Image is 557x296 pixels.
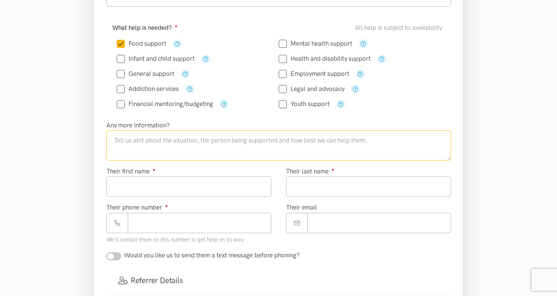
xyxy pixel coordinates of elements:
[355,23,445,33] div: All help is subject to availability
[117,86,179,92] label: Addiction services
[117,71,174,77] label: General support
[106,236,244,243] small: We'll contact them on this number to get help on its way.
[286,202,317,212] label: Their email
[286,166,335,176] label: Their last name
[279,101,330,107] label: Youth support
[332,167,335,172] sup: ●
[117,101,213,107] label: Financial mentoring/budgeting
[175,23,178,29] sup: ●
[112,23,178,33] label: What help is needed?
[279,56,371,62] label: Health and disability support
[165,203,168,208] sup: ●
[106,120,170,130] label: Any more information?
[117,40,166,47] label: Food support
[117,56,195,62] label: Infant and child support
[118,275,439,286] h3: Referrer Details
[279,40,352,47] label: Mental health support
[106,166,156,176] label: Their first name
[128,213,271,233] input: Phone number
[279,71,349,77] label: Employment support
[307,213,451,233] input: Email
[106,202,168,212] label: Their phone number
[124,251,300,259] span: Would you like us to send them a text message before phoning?
[279,86,345,92] label: Legal and advocacy
[153,167,156,172] sup: ●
